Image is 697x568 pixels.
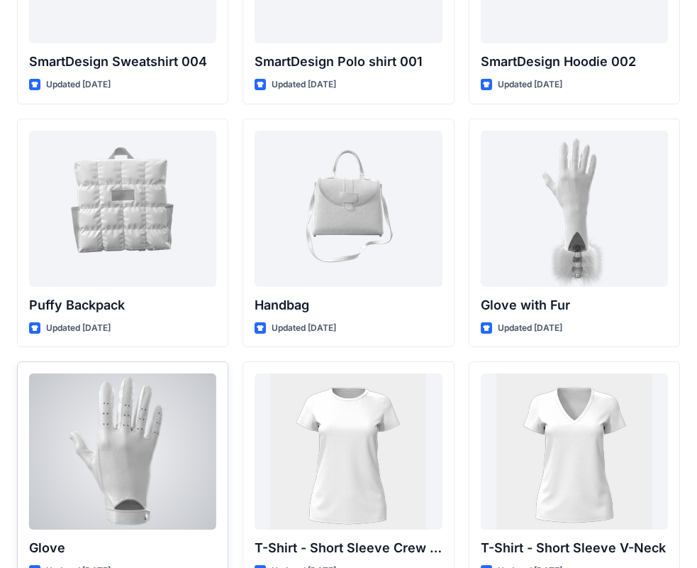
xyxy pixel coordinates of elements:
p: Puffy Backpack [29,295,216,315]
a: Glove [29,373,216,530]
p: T-Shirt - Short Sleeve V-Neck [481,538,668,558]
p: Updated [DATE] [272,321,336,336]
p: Handbag [255,295,442,315]
a: Puffy Backpack [29,131,216,287]
p: SmartDesign Polo shirt 001 [255,52,442,72]
p: T-Shirt - Short Sleeve Crew Neck [255,538,442,558]
p: Updated [DATE] [46,321,111,336]
p: Updated [DATE] [272,77,336,92]
p: Glove with Fur [481,295,668,315]
p: Glove [29,538,216,558]
a: T-Shirt - Short Sleeve Crew Neck [255,373,442,530]
a: T-Shirt - Short Sleeve V-Neck [481,373,668,530]
p: SmartDesign Sweatshirt 004 [29,52,216,72]
p: Updated [DATE] [498,77,562,92]
p: SmartDesign Hoodie 002 [481,52,668,72]
a: Glove with Fur [481,131,668,287]
a: Handbag [255,131,442,287]
p: Updated [DATE] [46,77,111,92]
p: Updated [DATE] [498,321,562,336]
